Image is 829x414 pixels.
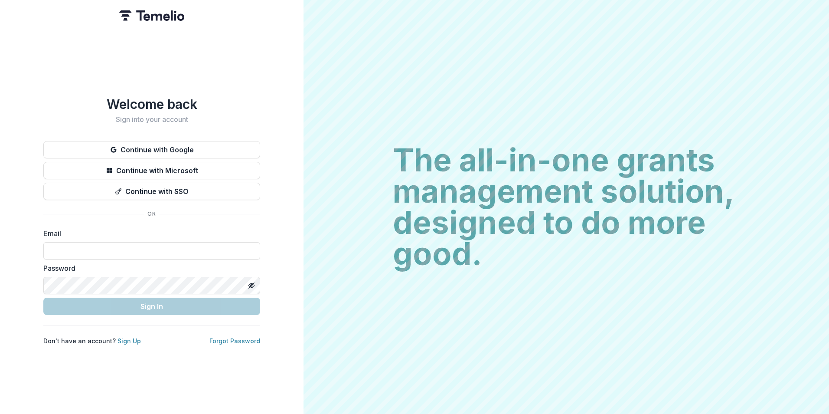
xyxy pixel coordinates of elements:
[43,115,260,124] h2: Sign into your account
[209,337,260,345] a: Forgot Password
[43,228,255,239] label: Email
[43,336,141,345] p: Don't have an account?
[43,162,260,179] button: Continue with Microsoft
[119,10,184,21] img: Temelio
[117,337,141,345] a: Sign Up
[43,96,260,112] h1: Welcome back
[43,183,260,200] button: Continue with SSO
[43,298,260,315] button: Sign In
[245,279,258,292] button: Toggle password visibility
[43,263,255,273] label: Password
[43,141,260,158] button: Continue with Google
